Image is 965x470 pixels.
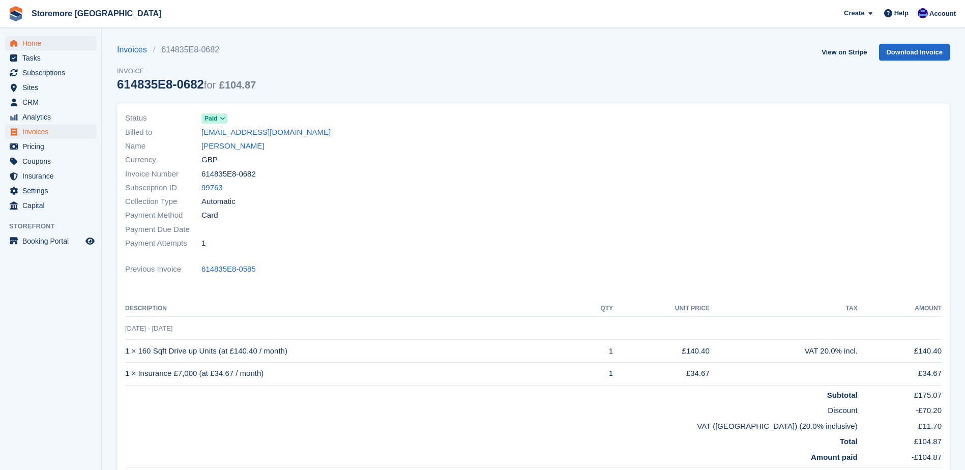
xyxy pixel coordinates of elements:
[5,80,96,95] a: menu
[894,8,909,18] span: Help
[201,210,218,221] span: Card
[844,8,864,18] span: Create
[858,417,942,432] td: £11.70
[918,8,928,18] img: Angela
[613,362,710,385] td: £34.67
[22,110,83,124] span: Analytics
[5,169,96,183] a: menu
[117,44,256,56] nav: breadcrumbs
[817,44,871,61] a: View on Stripe
[5,234,96,248] a: menu
[5,110,96,124] a: menu
[22,234,83,248] span: Booking Portal
[125,140,201,152] span: Name
[840,437,858,446] strong: Total
[929,9,956,19] span: Account
[27,5,165,22] a: Storemore [GEOGRAPHIC_DATA]
[125,127,201,138] span: Billed to
[204,114,217,123] span: Paid
[811,453,858,461] strong: Amount paid
[201,127,331,138] a: [EMAIL_ADDRESS][DOMAIN_NAME]
[22,139,83,154] span: Pricing
[613,301,710,317] th: Unit Price
[125,263,201,275] span: Previous Invoice
[22,198,83,213] span: Capital
[201,263,256,275] a: 614835E8-0585
[125,168,201,180] span: Invoice Number
[201,154,218,166] span: GBP
[201,182,223,194] a: 99763
[125,417,858,432] td: VAT ([GEOGRAPHIC_DATA]) (20.0% inclusive)
[201,196,236,208] span: Automatic
[5,51,96,65] a: menu
[125,210,201,221] span: Payment Method
[8,6,23,21] img: stora-icon-8386f47178a22dfd0bd8f6a31ec36ba5ce8667c1dd55bd0f319d3a0aa187defe.svg
[125,238,201,249] span: Payment Attempts
[613,340,710,363] td: £140.40
[22,125,83,139] span: Invoices
[858,362,942,385] td: £34.67
[879,44,950,61] a: Download Invoice
[5,36,96,50] a: menu
[125,401,858,417] td: Discount
[578,340,613,363] td: 1
[125,182,201,194] span: Subscription ID
[84,235,96,247] a: Preview store
[5,95,96,109] a: menu
[5,125,96,139] a: menu
[578,362,613,385] td: 1
[125,362,578,385] td: 1 × Insurance £7,000 (at £34.67 / month)
[22,51,83,65] span: Tasks
[5,139,96,154] a: menu
[125,112,201,124] span: Status
[827,391,858,399] strong: Subtotal
[201,112,227,124] a: Paid
[125,196,201,208] span: Collection Type
[125,224,201,236] span: Payment Due Date
[710,345,858,357] div: VAT 20.0% incl.
[219,79,256,91] span: £104.87
[22,184,83,198] span: Settings
[5,66,96,80] a: menu
[22,80,83,95] span: Sites
[5,154,96,168] a: menu
[117,66,256,76] span: Invoice
[117,77,256,91] div: 614835E8-0682
[5,198,96,213] a: menu
[858,385,942,401] td: £175.07
[858,301,942,317] th: Amount
[22,154,83,168] span: Coupons
[858,340,942,363] td: £140.40
[22,66,83,80] span: Subscriptions
[5,184,96,198] a: menu
[125,325,172,332] span: [DATE] - [DATE]
[858,401,942,417] td: -£70.20
[22,95,83,109] span: CRM
[710,301,858,317] th: Tax
[117,44,153,56] a: Invoices
[22,36,83,50] span: Home
[9,221,101,231] span: Storefront
[858,432,942,448] td: £104.87
[204,79,216,91] span: for
[201,168,256,180] span: 614835E8-0682
[578,301,613,317] th: QTY
[201,238,206,249] span: 1
[201,140,264,152] a: [PERSON_NAME]
[22,169,83,183] span: Insurance
[125,301,578,317] th: Description
[125,340,578,363] td: 1 × 160 Sqft Drive up Units (at £140.40 / month)
[858,448,942,467] td: -£104.87
[125,154,201,166] span: Currency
